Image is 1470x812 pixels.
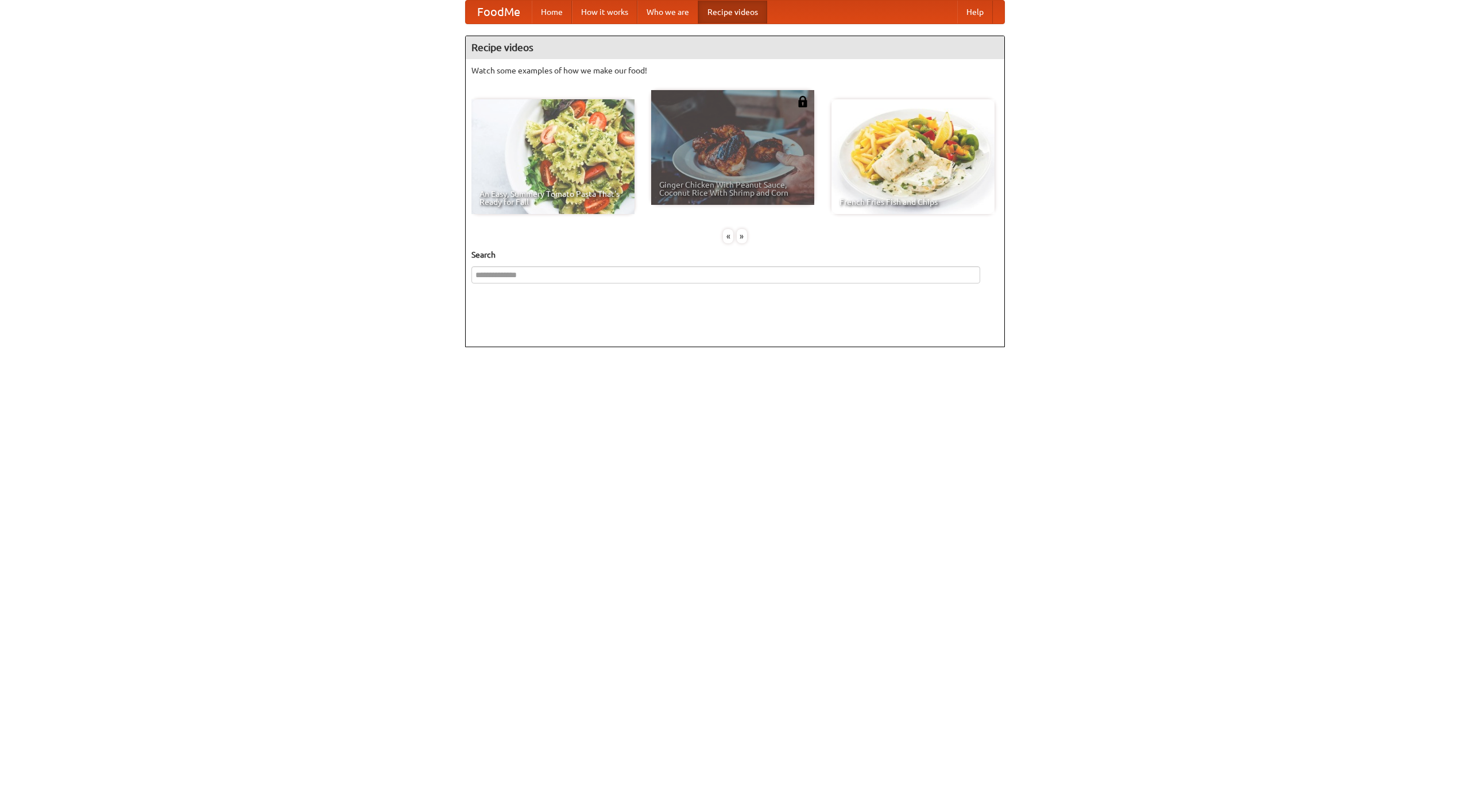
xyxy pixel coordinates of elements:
[471,99,635,214] a: An Easy, Summery Tomato Pasta That's Ready for Fall
[466,36,1004,59] h4: Recipe videos
[698,1,767,24] a: Recipe videos
[637,1,698,24] a: Who we are
[466,1,532,24] a: FoodMe
[831,99,995,214] a: French Fries Fish and Chips
[479,190,626,206] span: An Easy, Summery Tomato Pasta That's Ready for Fall
[737,229,747,243] div: »
[797,96,808,107] img: 483408.png
[572,1,637,24] a: How it works
[840,198,987,206] span: French Fries Fish and Chips
[471,249,999,261] h5: Search
[723,229,733,243] div: «
[532,1,572,24] a: Home
[471,65,999,76] p: Watch some examples of how we make our food!
[957,1,993,24] a: Help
